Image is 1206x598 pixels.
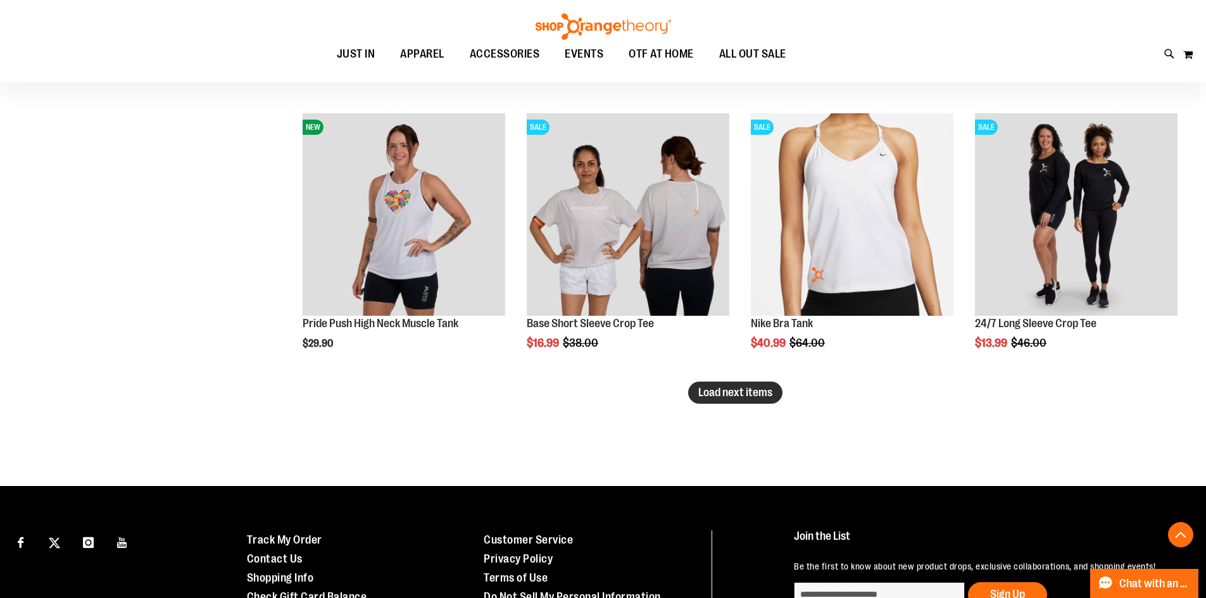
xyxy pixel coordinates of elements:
img: 24/7 Long Sleeve Crop Tee [975,113,1178,316]
span: JUST IN [337,40,375,68]
img: Twitter [49,537,60,549]
span: SALE [975,120,998,135]
img: Front facing view of plus Nike Bra Tank [751,113,953,316]
button: Back To Top [1168,522,1193,547]
button: Chat with an Expert [1090,569,1199,598]
a: Visit our Facebook page [9,530,32,552]
a: Pride Push High Neck Muscle Tank [303,317,458,330]
p: Be the first to know about new product drops, exclusive collaborations, and shopping events! [794,560,1177,573]
div: product [744,107,960,382]
a: 24/7 Long Sleeve Crop Tee [975,317,1096,330]
span: APPAREL [400,40,444,68]
span: $13.99 [975,337,1009,349]
div: product [969,107,1184,382]
div: product [520,107,736,382]
a: Pride Push High Neck Muscle TankNEW [303,113,505,318]
a: Nike Bra Tank [751,317,813,330]
a: Privacy Policy [484,552,553,565]
span: Chat with an Expert [1119,578,1191,590]
a: Front facing view of plus Nike Bra TankSALE [751,113,953,318]
img: Shop Orangetheory [534,13,673,40]
img: Pride Push High Neck Muscle Tank [303,113,505,316]
a: Base Short Sleeve Crop Tee [527,317,654,330]
span: ACCESSORIES [470,40,540,68]
a: Visit our Instagram page [77,530,99,552]
a: Contact Us [247,552,303,565]
div: product [296,107,512,382]
span: $64.00 [789,337,827,349]
span: $40.99 [751,337,788,349]
span: $29.90 [303,338,335,349]
span: SALE [527,120,550,135]
span: OTF AT HOME [629,40,694,68]
span: $46.00 [1011,337,1048,349]
a: Track My Order [247,533,322,546]
span: EVENTS [565,40,603,68]
a: Visit our X page [44,530,66,552]
a: Customer Service [484,533,573,546]
a: Main Image of Base Short Sleeve Crop TeeSALE [527,113,729,318]
span: ALL OUT SALE [719,40,786,68]
span: NEW [303,120,323,135]
span: SALE [751,120,774,135]
a: Visit our Youtube page [111,530,134,552]
span: Load next items [698,386,772,399]
span: $38.00 [563,337,600,349]
a: Shopping Info [247,571,314,584]
a: Terms of Use [484,571,548,584]
span: $16.99 [527,337,561,349]
a: 24/7 Long Sleeve Crop TeeSALE [975,113,1178,318]
img: Main Image of Base Short Sleeve Crop Tee [527,113,729,316]
button: Load next items [688,382,782,404]
h4: Join the List [794,530,1177,554]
